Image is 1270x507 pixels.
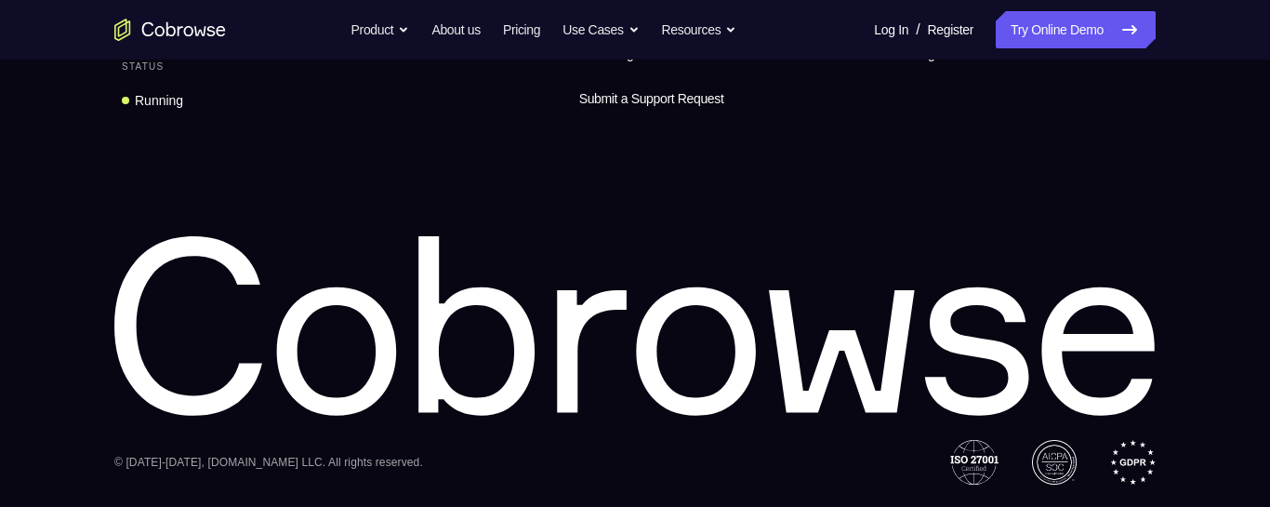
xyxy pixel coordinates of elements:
[114,19,226,41] a: Go to the home page
[662,11,737,48] button: Resources
[996,11,1156,48] a: Try Online Demo
[1110,440,1156,485] img: GDPR
[572,80,732,117] a: Submit a Support Request
[916,19,919,41] span: /
[431,11,480,48] a: About us
[135,91,183,110] div: Running
[114,54,171,80] div: Status
[114,84,191,117] a: Running
[950,440,999,485] img: ISO
[874,11,908,48] a: Log In
[928,11,973,48] a: Register
[1032,440,1077,485] img: AICPA SOC
[562,11,639,48] button: Use Cases
[114,453,423,472] div: © [DATE]-[DATE], [DOMAIN_NAME] LLC. All rights reserved.
[579,87,724,110] span: Submit a Support Request
[351,11,410,48] button: Product
[503,11,540,48] a: Pricing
